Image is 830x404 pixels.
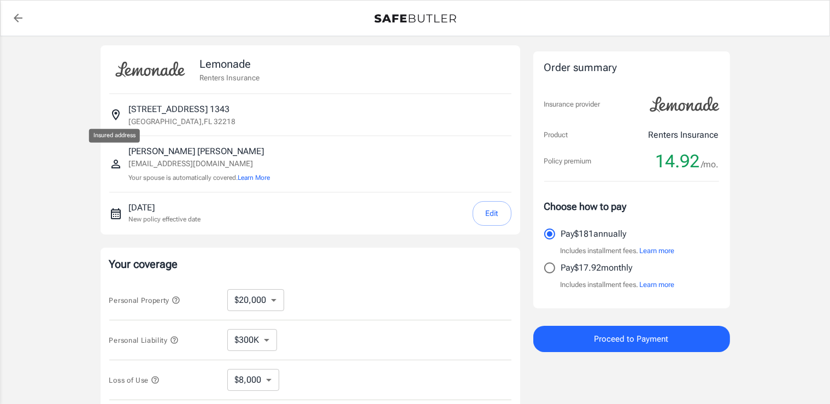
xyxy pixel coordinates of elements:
[238,173,270,183] button: Learn More
[200,56,260,72] p: Lemonade
[7,7,29,29] a: back to quotes
[561,227,627,241] p: Pay $181 annually
[129,116,236,127] p: [GEOGRAPHIC_DATA] , FL 32218
[109,294,180,307] button: Personal Property
[109,373,160,387] button: Loss of Use
[129,145,270,158] p: [PERSON_NAME] [PERSON_NAME]
[656,150,700,172] span: 14.92
[129,158,270,169] p: [EMAIL_ADDRESS][DOMAIN_NAME]
[544,156,592,167] p: Policy premium
[109,108,122,121] svg: Insured address
[649,128,719,142] p: Renters Insurance
[561,261,633,274] p: Pay $17.92 monthly
[544,199,719,214] p: Choose how to pay
[129,201,201,214] p: [DATE]
[544,99,601,110] p: Insurance provider
[561,279,675,290] p: Includes installment fees.
[109,333,179,347] button: Personal Liability
[544,60,719,76] div: Order summary
[200,72,260,83] p: Renters Insurance
[109,376,160,384] span: Loss of Use
[129,103,230,116] p: [STREET_ADDRESS] 1343
[109,336,179,344] span: Personal Liability
[109,157,122,171] svg: Insured person
[544,130,568,140] p: Product
[109,207,122,220] svg: New policy start date
[374,14,456,23] img: Back to quotes
[533,326,730,352] button: Proceed to Payment
[89,129,140,142] div: Insured address
[129,173,270,183] p: Your spouse is automatically covered.
[702,157,719,172] span: /mo.
[129,214,201,224] p: New policy effective date
[109,54,191,85] img: Lemonade
[640,245,675,256] button: Learn more
[594,332,669,346] span: Proceed to Payment
[561,245,675,256] p: Includes installment fees.
[109,296,180,305] span: Personal Property
[644,89,726,120] img: Lemonade
[473,201,511,226] button: Edit
[640,279,675,290] button: Learn more
[109,256,511,272] p: Your coverage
